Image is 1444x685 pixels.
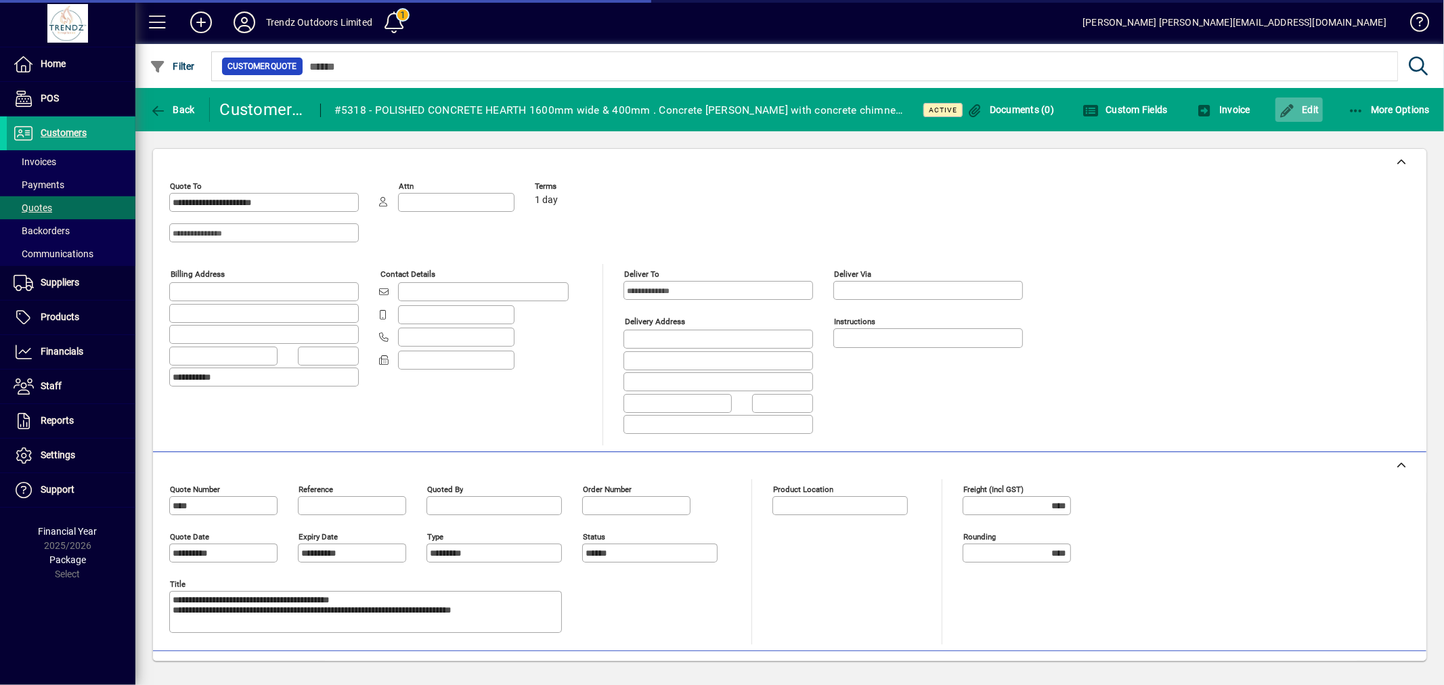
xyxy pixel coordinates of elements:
[1344,97,1434,122] button: More Options
[7,82,135,116] a: POS
[929,106,957,114] span: Active
[170,531,209,541] mat-label: Quote date
[535,182,616,191] span: Terms
[299,531,338,541] mat-label: Expiry date
[7,242,135,265] a: Communications
[227,60,297,73] span: Customer Quote
[146,54,198,79] button: Filter
[170,579,185,588] mat-label: Title
[41,58,66,69] span: Home
[223,10,266,35] button: Profile
[41,311,79,322] span: Products
[150,61,195,72] span: Filter
[220,99,307,120] div: Customer Quote
[170,484,220,493] mat-label: Quote number
[834,317,875,326] mat-label: Instructions
[179,10,223,35] button: Add
[7,439,135,472] a: Settings
[170,181,202,191] mat-label: Quote To
[963,531,996,541] mat-label: Rounding
[7,301,135,334] a: Products
[773,484,833,493] mat-label: Product location
[535,195,558,206] span: 1 day
[7,266,135,300] a: Suppliers
[1400,3,1427,47] a: Knowledge Base
[427,484,463,493] mat-label: Quoted by
[41,346,83,357] span: Financials
[266,12,372,33] div: Trendz Outdoors Limited
[7,404,135,438] a: Reports
[1082,104,1168,115] span: Custom Fields
[41,380,62,391] span: Staff
[299,484,333,493] mat-label: Reference
[1279,104,1319,115] span: Edit
[1193,97,1254,122] button: Invoice
[963,484,1024,493] mat-label: Freight (incl GST)
[7,196,135,219] a: Quotes
[41,277,79,288] span: Suppliers
[14,225,70,236] span: Backorders
[14,248,93,259] span: Communications
[146,97,198,122] button: Back
[135,97,210,122] app-page-header-button: Back
[963,97,1057,122] button: Documents (0)
[1082,12,1386,33] div: [PERSON_NAME] [PERSON_NAME][EMAIL_ADDRESS][DOMAIN_NAME]
[150,104,195,115] span: Back
[41,127,87,138] span: Customers
[14,202,52,213] span: Quotes
[399,181,414,191] mat-label: Attn
[41,415,74,426] span: Reports
[1196,104,1250,115] span: Invoice
[334,100,906,121] div: #5318 - POLISHED CONCRETE HEARTH 1600mm wide & 400mm . Concrete [PERSON_NAME] with concrete chimn...
[41,449,75,460] span: Settings
[41,484,74,495] span: Support
[966,104,1054,115] span: Documents (0)
[14,156,56,167] span: Invoices
[583,531,605,541] mat-label: Status
[7,473,135,507] a: Support
[1275,97,1323,122] button: Edit
[49,554,86,565] span: Package
[583,484,632,493] mat-label: Order number
[41,93,59,104] span: POS
[14,179,64,190] span: Payments
[7,335,135,369] a: Financials
[7,219,135,242] a: Backorders
[834,269,871,279] mat-label: Deliver via
[427,531,443,541] mat-label: Type
[1348,104,1430,115] span: More Options
[39,526,97,537] span: Financial Year
[1079,97,1171,122] button: Custom Fields
[7,47,135,81] a: Home
[7,370,135,403] a: Staff
[7,173,135,196] a: Payments
[624,269,659,279] mat-label: Deliver To
[7,150,135,173] a: Invoices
